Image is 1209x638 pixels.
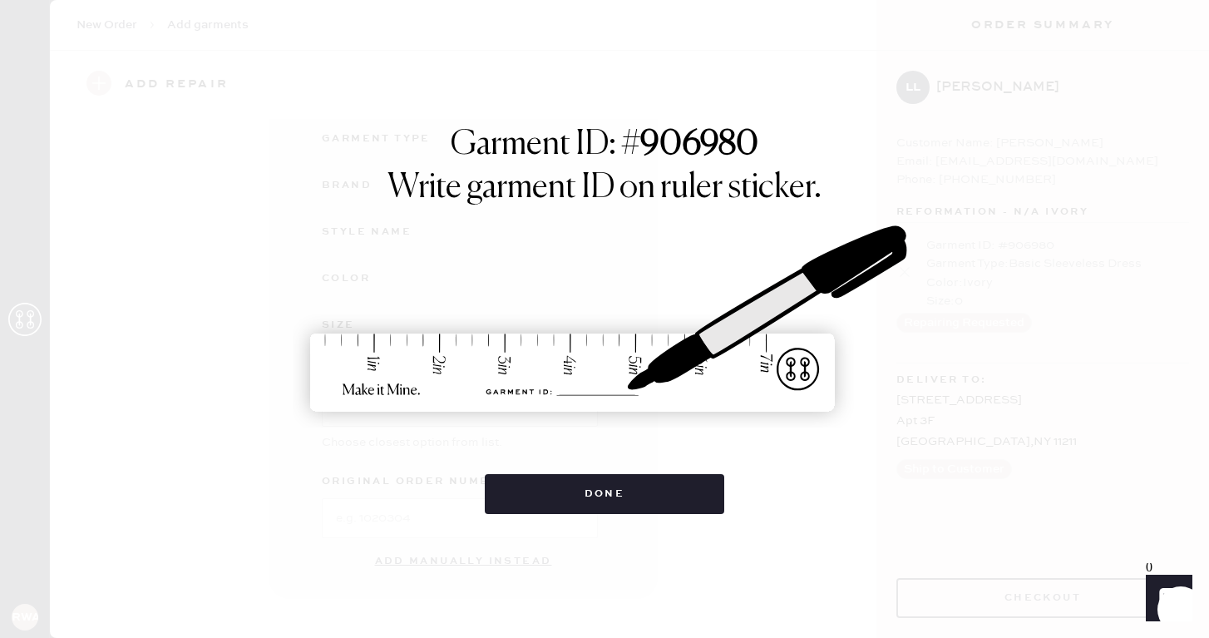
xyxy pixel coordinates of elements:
[451,125,758,168] h1: Garment ID: #
[1130,563,1202,635] iframe: Front Chat
[485,474,725,514] button: Done
[293,183,916,457] img: ruler-sticker-sharpie.svg
[387,168,822,208] h1: Write garment ID on ruler sticker.
[640,128,758,161] strong: 906980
